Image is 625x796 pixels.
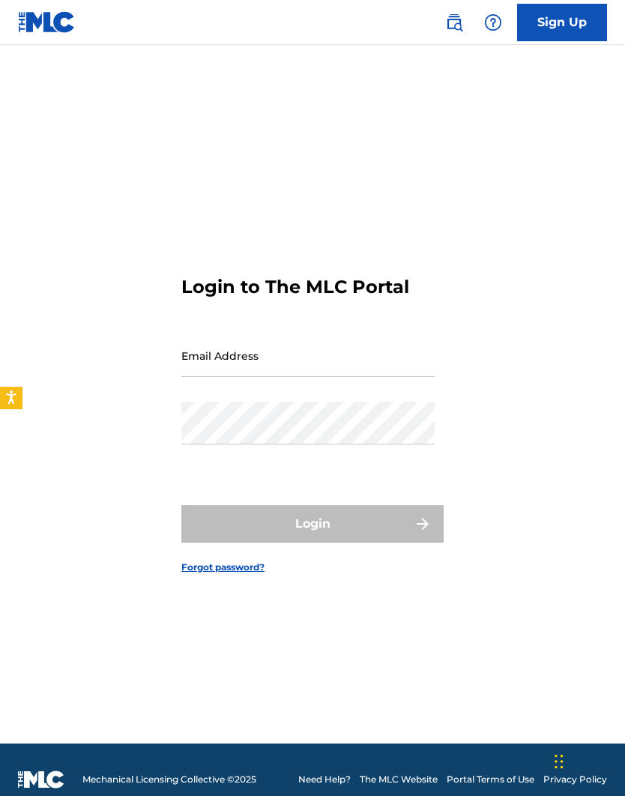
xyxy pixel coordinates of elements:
[181,276,409,298] h3: Login to The MLC Portal
[181,561,265,574] a: Forgot password?
[543,773,607,786] a: Privacy Policy
[517,4,607,41] a: Sign Up
[445,13,463,31] img: search
[298,773,351,786] a: Need Help?
[82,773,256,786] span: Mechanical Licensing Collective © 2025
[18,771,64,789] img: logo
[484,13,502,31] img: help
[447,773,534,786] a: Portal Terms of Use
[555,739,564,784] div: Drag
[18,11,76,33] img: MLC Logo
[550,724,625,796] iframe: Chat Widget
[439,7,469,37] a: Public Search
[360,773,438,786] a: The MLC Website
[478,7,508,37] div: Help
